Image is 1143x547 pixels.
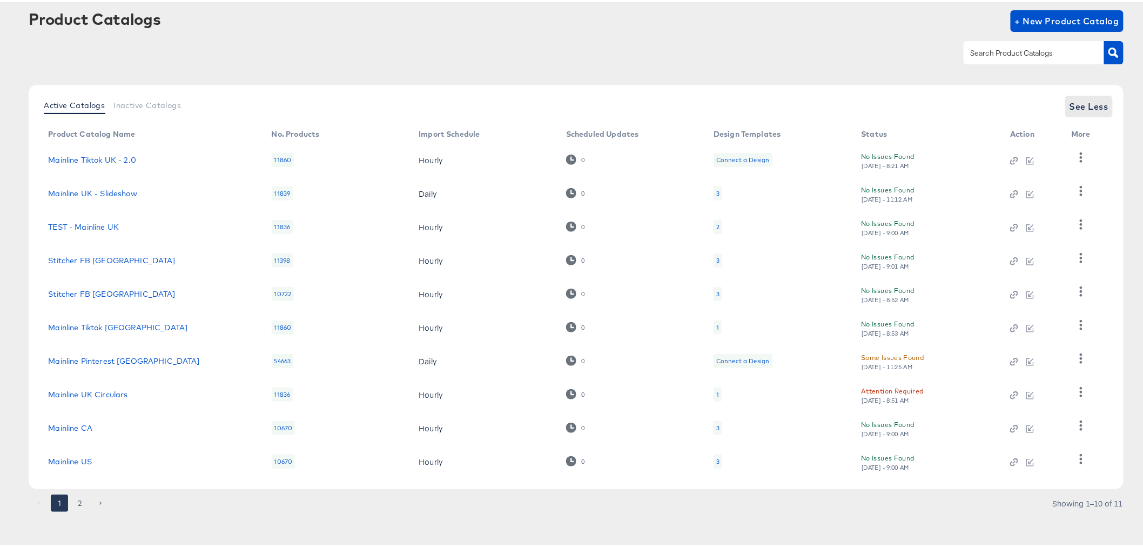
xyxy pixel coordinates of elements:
[581,255,585,262] div: 0
[48,455,92,464] a: Mainline US
[714,285,722,299] div: 3
[410,309,557,342] td: Hourly
[48,355,199,363] a: Mainline Pinterest [GEOGRAPHIC_DATA]
[581,389,585,396] div: 0
[566,387,585,397] div: 0
[410,275,557,309] td: Hourly
[272,385,293,399] div: 11836
[716,388,719,397] div: 1
[272,128,320,136] div: No. Products
[566,353,585,364] div: 0
[581,221,585,229] div: 0
[581,322,585,329] div: 0
[272,251,293,265] div: 11398
[272,151,294,165] div: 11860
[714,352,772,366] div: Connect a Design
[714,385,722,399] div: 1
[581,188,585,195] div: 0
[714,251,722,265] div: 3
[714,218,722,232] div: 2
[48,422,92,430] a: Mainline CA
[566,253,585,263] div: 0
[1063,124,1104,141] th: More
[92,492,109,510] button: Go to next page
[272,419,295,433] div: 10670
[48,288,175,296] a: Stitcher FB [GEOGRAPHIC_DATA]
[566,421,585,431] div: 0
[716,422,720,430] div: 3
[29,8,160,25] div: Product Catalogs
[566,219,585,230] div: 0
[714,452,722,466] div: 3
[48,128,135,136] div: Product Catalog Name
[714,151,772,165] div: Connect a Design
[29,492,111,510] nav: pagination navigation
[862,383,924,395] div: Attention Required
[566,186,585,196] div: 0
[113,99,181,108] span: Inactive Catalogs
[716,288,720,296] div: 3
[566,286,585,297] div: 0
[862,350,924,361] div: Some Issues Found
[581,288,585,296] div: 0
[714,318,722,332] div: 1
[566,128,639,136] div: Scheduled Updates
[272,184,293,198] div: 11839
[716,221,720,229] div: 2
[581,422,585,430] div: 0
[48,321,187,330] a: Mainline Tiktok [GEOGRAPHIC_DATA]
[272,352,294,366] div: 54663
[716,455,720,464] div: 3
[410,409,557,443] td: Hourly
[566,454,585,464] div: 0
[410,376,557,409] td: Hourly
[862,361,913,369] div: [DATE] - 11:25 AM
[862,395,910,402] div: [DATE] - 8:51 AM
[410,242,557,275] td: Hourly
[410,443,557,476] td: Hourly
[581,355,585,363] div: 0
[272,452,295,466] div: 10670
[419,128,480,136] div: Import Schedule
[716,187,720,196] div: 3
[48,254,175,263] a: Stitcher FB [GEOGRAPHIC_DATA]
[71,492,89,510] button: Go to page 2
[410,208,557,242] td: Hourly
[862,350,924,369] button: Some Issues Found[DATE] - 11:25 AM
[716,254,720,263] div: 3
[714,184,722,198] div: 3
[48,187,137,196] a: Mainline UK - Slideshow
[716,154,769,162] div: Connect a Design
[410,175,557,208] td: Daily
[48,221,119,229] a: TEST - Mainline UK
[1070,97,1108,112] span: See Less
[272,318,294,332] div: 11860
[48,154,136,162] a: Mainline Tiktok UK - 2.0
[714,419,722,433] div: 3
[1015,11,1119,26] span: + New Product Catalog
[48,388,127,397] a: Mainline UK Circulars
[44,99,105,108] span: Active Catalogs
[272,285,294,299] div: 10722
[1001,124,1063,141] th: Action
[581,154,585,162] div: 0
[410,141,557,175] td: Hourly
[716,355,769,363] div: Connect a Design
[566,152,585,163] div: 0
[716,321,719,330] div: 1
[1065,94,1113,115] button: See Less
[1011,8,1124,30] button: + New Product Catalog
[272,218,293,232] div: 11836
[862,383,924,402] button: Attention Required[DATE] - 8:51 AM
[51,492,68,510] button: page 1
[410,342,557,376] td: Daily
[714,128,781,136] div: Design Templates
[1052,497,1124,505] div: Showing 1–10 of 11
[853,124,1002,141] th: Status
[566,320,585,330] div: 0
[968,45,1083,57] input: Search Product Catalogs
[581,456,585,463] div: 0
